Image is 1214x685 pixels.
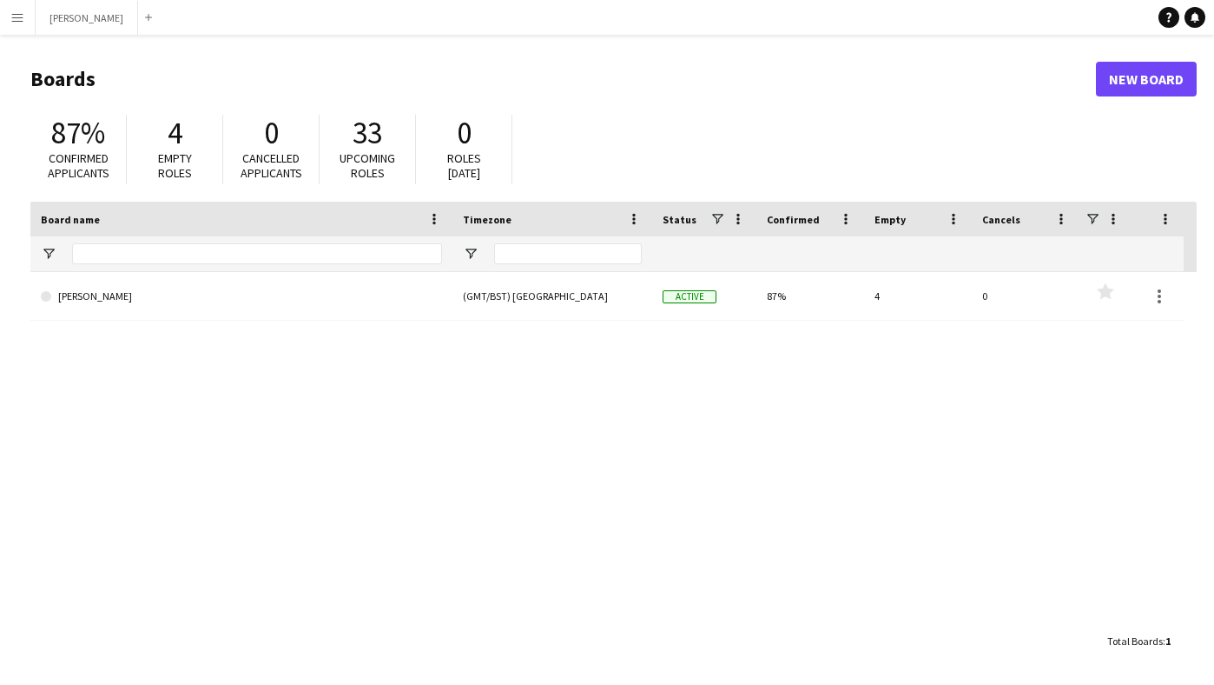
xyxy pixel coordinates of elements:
[756,272,864,320] div: 87%
[353,114,382,152] span: 33
[457,114,472,152] span: 0
[1107,624,1171,658] div: :
[51,114,105,152] span: 87%
[36,1,138,35] button: [PERSON_NAME]
[168,114,182,152] span: 4
[982,213,1020,226] span: Cancels
[663,290,716,303] span: Active
[452,272,652,320] div: (GMT/BST) [GEOGRAPHIC_DATA]
[241,150,302,181] span: Cancelled applicants
[874,213,906,226] span: Empty
[1165,635,1171,648] span: 1
[264,114,279,152] span: 0
[463,246,478,262] button: Open Filter Menu
[72,243,442,264] input: Board name Filter Input
[447,150,481,181] span: Roles [DATE]
[30,66,1096,92] h1: Boards
[48,150,109,181] span: Confirmed applicants
[663,213,696,226] span: Status
[340,150,395,181] span: Upcoming roles
[494,243,642,264] input: Timezone Filter Input
[41,213,100,226] span: Board name
[158,150,192,181] span: Empty roles
[41,246,56,262] button: Open Filter Menu
[767,213,820,226] span: Confirmed
[41,272,442,321] a: [PERSON_NAME]
[864,272,972,320] div: 4
[972,272,1079,320] div: 0
[1096,62,1197,96] a: New Board
[463,213,511,226] span: Timezone
[1107,635,1163,648] span: Total Boards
